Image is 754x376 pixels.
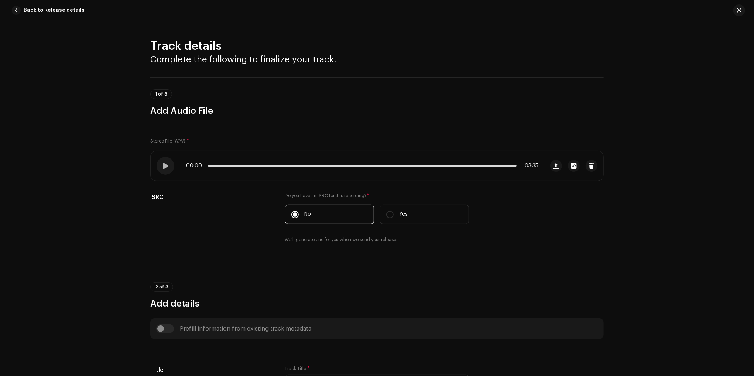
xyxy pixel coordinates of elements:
h3: Complete the following to finalize your track. [150,54,604,65]
h5: ISRC [150,193,273,202]
h3: Add Audio File [150,105,604,117]
label: Do you have an ISRC for this recording? [285,193,469,199]
h3: Add details [150,298,604,310]
h2: Track details [150,39,604,54]
span: 00:00 [186,163,205,169]
span: 1 of 3 [155,92,167,96]
p: No [305,211,311,218]
span: 03:35 [520,163,538,169]
span: 2 of 3 [155,285,168,289]
small: Stereo File (WAV) [150,139,185,143]
small: We'll generate one for you when we send your release. [285,236,398,243]
p: Yes [400,211,408,218]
